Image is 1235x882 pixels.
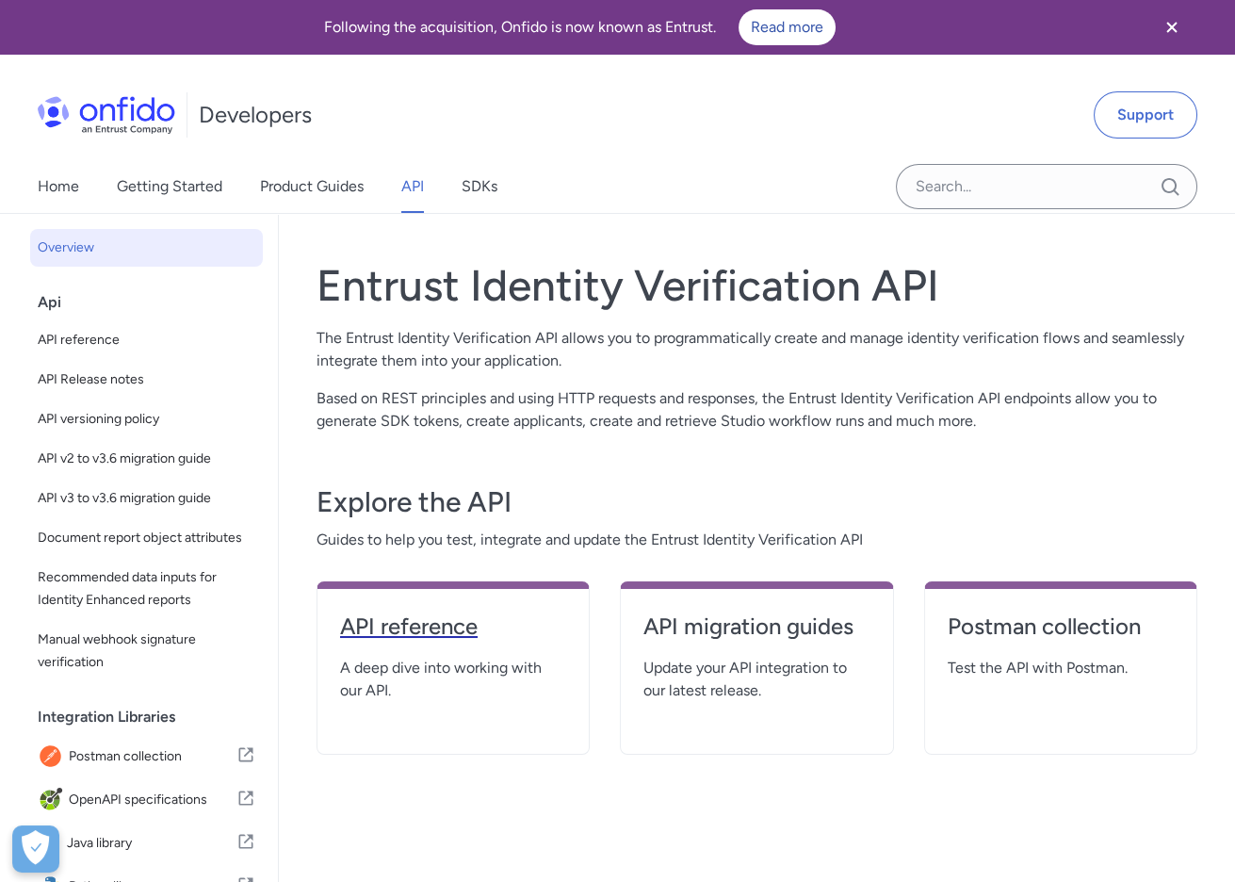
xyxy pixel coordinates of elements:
[30,229,263,267] a: Overview
[1137,4,1207,51] button: Close banner
[38,329,255,351] span: API reference
[30,823,263,864] a: IconJava libraryJava library
[38,237,255,259] span: Overview
[38,408,255,431] span: API versioning policy
[38,566,255,612] span: Recommended data inputs for Identity Enhanced reports
[896,164,1197,209] input: Onfido search input field
[69,787,236,813] span: OpenAPI specifications
[38,743,69,770] img: IconPostman collection
[199,100,312,130] h1: Developers
[317,387,1197,433] p: Based on REST principles and using HTTP requests and responses, the Entrust Identity Verification...
[401,160,424,213] a: API
[38,448,255,470] span: API v2 to v3.6 migration guide
[462,160,497,213] a: SDKs
[117,160,222,213] a: Getting Started
[739,9,836,45] a: Read more
[38,787,69,813] img: IconOpenAPI specifications
[30,621,263,681] a: Manual webhook signature verification
[340,612,566,657] a: API reference
[38,284,270,321] div: Api
[317,259,1197,312] h1: Entrust Identity Verification API
[38,368,255,391] span: API Release notes
[38,487,255,510] span: API v3 to v3.6 migration guide
[38,160,79,213] a: Home
[317,529,1197,551] span: Guides to help you test, integrate and update the Entrust Identity Verification API
[30,736,263,777] a: IconPostman collectionPostman collection
[38,527,255,549] span: Document report object attributes
[12,825,59,873] div: Cookie Preferences
[340,657,566,702] span: A deep dive into working with our API.
[948,612,1174,642] h4: Postman collection
[12,825,59,873] button: Open Preferences
[30,361,263,399] a: API Release notes
[30,519,263,557] a: Document report object attributes
[23,9,1137,45] div: Following the acquisition, Onfido is now known as Entrust.
[67,830,236,857] span: Java library
[643,657,869,702] span: Update your API integration to our latest release.
[30,400,263,438] a: API versioning policy
[30,779,263,821] a: IconOpenAPI specificationsOpenAPI specifications
[643,612,869,657] a: API migration guides
[30,321,263,359] a: API reference
[38,629,255,674] span: Manual webhook signature verification
[30,440,263,478] a: API v2 to v3.6 migration guide
[643,612,869,642] h4: API migration guides
[1094,91,1197,139] a: Support
[1161,16,1183,39] svg: Close banner
[340,612,566,642] h4: API reference
[948,612,1174,657] a: Postman collection
[30,480,263,517] a: API v3 to v3.6 migration guide
[38,96,175,134] img: Onfido Logo
[38,698,270,736] div: Integration Libraries
[317,327,1197,372] p: The Entrust Identity Verification API allows you to programmatically create and manage identity v...
[317,483,1197,521] h3: Explore the API
[260,160,364,213] a: Product Guides
[30,559,263,619] a: Recommended data inputs for Identity Enhanced reports
[69,743,236,770] span: Postman collection
[948,657,1174,679] span: Test the API with Postman.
